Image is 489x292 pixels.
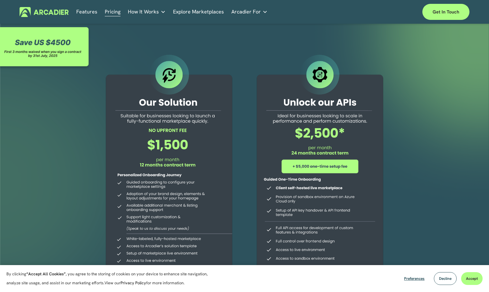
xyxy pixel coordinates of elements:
strong: “Accept All Cookies” [26,271,66,277]
a: folder dropdown [231,7,268,17]
button: Preferences [399,272,429,285]
span: Accept [466,276,478,281]
a: Pricing [105,7,120,17]
a: Privacy Policy [120,280,146,286]
p: By clicking , you agree to the storing of cookies on your device to enhance site navigation, anal... [6,270,215,288]
span: Arcadier For [231,7,261,16]
a: folder dropdown [128,7,166,17]
button: Accept [461,272,483,285]
img: Arcadier [20,7,69,17]
a: Get in touch [422,4,469,20]
a: Explore Marketplaces [173,7,224,17]
span: Decline [439,276,452,281]
button: Decline [434,272,457,285]
span: Preferences [404,276,425,281]
span: How It Works [128,7,159,16]
a: Features [76,7,97,17]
